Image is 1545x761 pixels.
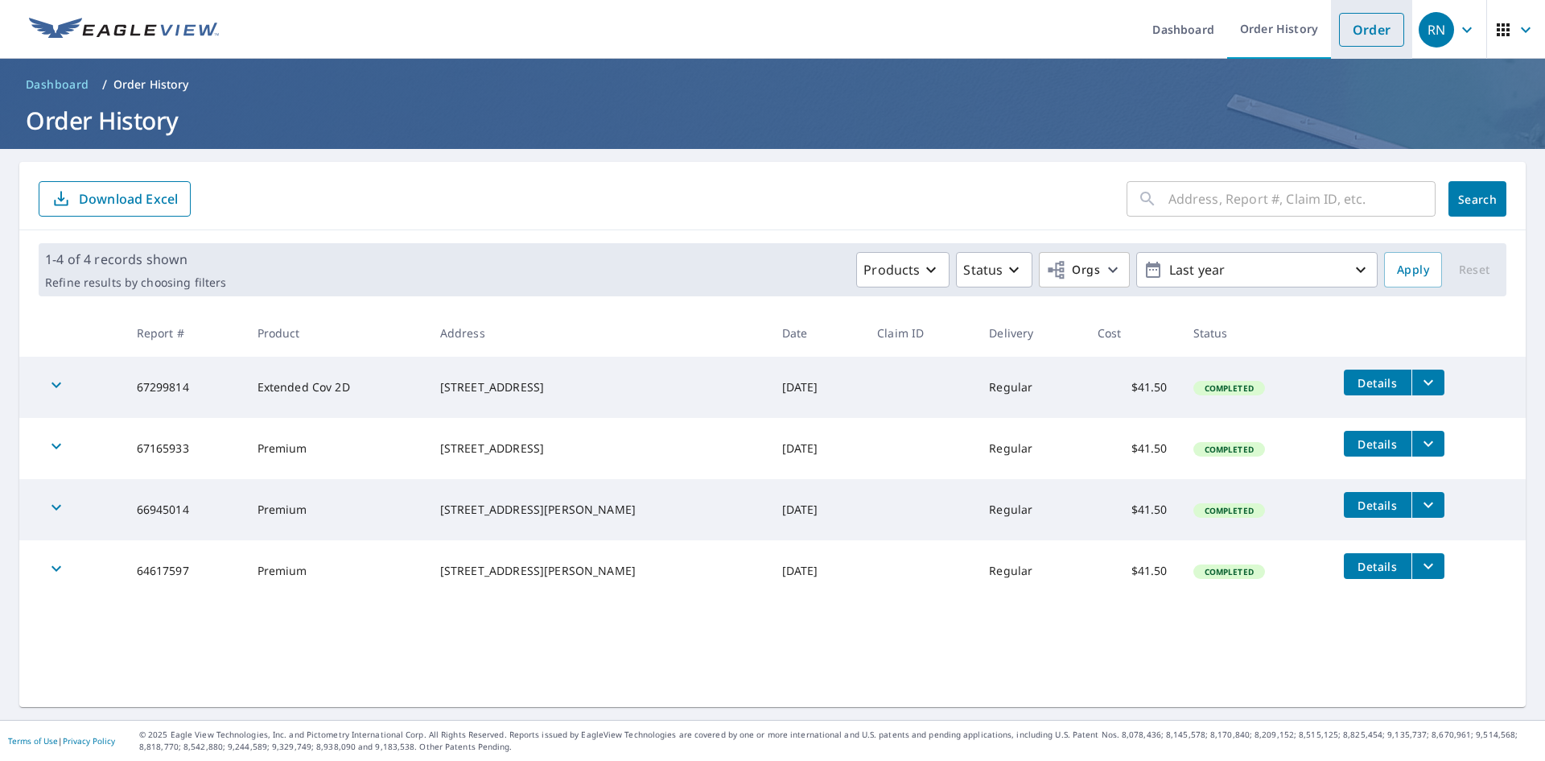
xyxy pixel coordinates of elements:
div: [STREET_ADDRESS][PERSON_NAME] [440,502,756,518]
th: Delivery [976,309,1085,357]
span: Apply [1397,260,1429,280]
h1: Order History [19,104,1526,137]
span: Completed [1195,444,1263,455]
td: Premium [245,418,427,479]
input: Address, Report #, Claim ID, etc. [1168,176,1436,221]
p: Status [963,260,1003,279]
td: Premium [245,479,427,540]
div: [STREET_ADDRESS][PERSON_NAME] [440,563,756,579]
button: Status [956,252,1032,287]
button: Search [1448,181,1506,217]
span: Search [1461,192,1493,207]
td: Regular [976,540,1085,602]
td: 67165933 [124,418,245,479]
button: detailsBtn-67299814 [1344,370,1411,395]
th: Cost [1085,309,1180,357]
td: Regular [976,479,1085,540]
div: [STREET_ADDRESS] [440,379,756,395]
button: filesDropdownBtn-66945014 [1411,492,1444,518]
button: detailsBtn-66945014 [1344,492,1411,518]
p: Refine results by choosing filters [45,275,226,290]
p: © 2025 Eagle View Technologies, Inc. and Pictometry International Corp. All Rights Reserved. Repo... [139,729,1537,753]
th: Claim ID [864,309,976,357]
button: Download Excel [39,181,191,217]
td: Extended Cov 2D [245,357,427,418]
th: Address [427,309,769,357]
th: Date [769,309,865,357]
li: / [102,75,107,94]
span: Details [1353,436,1402,452]
span: Orgs [1046,260,1100,280]
p: Order History [113,77,189,93]
p: Products [863,260,920,279]
div: RN [1419,12,1454,48]
td: Premium [245,540,427,602]
span: Details [1353,498,1402,513]
td: $41.50 [1085,540,1180,602]
td: Regular [976,357,1085,418]
nav: breadcrumb [19,72,1526,97]
td: $41.50 [1085,479,1180,540]
span: Completed [1195,566,1263,577]
th: Product [245,309,427,357]
td: [DATE] [769,357,865,418]
td: 66945014 [124,479,245,540]
span: Completed [1195,383,1263,394]
p: Last year [1163,256,1351,284]
button: Orgs [1039,252,1130,287]
th: Status [1180,309,1331,357]
td: [DATE] [769,540,865,602]
td: Regular [976,418,1085,479]
a: Privacy Policy [63,735,115,747]
span: Completed [1195,505,1263,516]
button: Last year [1136,252,1378,287]
td: $41.50 [1085,418,1180,479]
p: Download Excel [79,190,178,208]
a: Dashboard [19,72,96,97]
button: Products [856,252,950,287]
td: [DATE] [769,418,865,479]
td: [DATE] [769,479,865,540]
button: detailsBtn-67165933 [1344,431,1411,457]
td: 67299814 [124,357,245,418]
button: detailsBtn-64617597 [1344,553,1411,579]
span: Details [1353,559,1402,574]
button: filesDropdownBtn-67299814 [1411,370,1444,395]
td: $41.50 [1085,357,1180,418]
button: filesDropdownBtn-64617597 [1411,553,1444,579]
td: 64617597 [124,540,245,602]
a: Order [1339,13,1404,47]
p: 1-4 of 4 records shown [45,250,226,269]
div: [STREET_ADDRESS] [440,440,756,457]
button: Apply [1384,252,1442,287]
button: filesDropdownBtn-67165933 [1411,431,1444,457]
span: Details [1353,375,1402,391]
a: Terms of Use [8,735,58,747]
span: Dashboard [26,77,89,93]
p: | [8,736,115,746]
img: EV Logo [29,18,219,42]
th: Report # [124,309,245,357]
